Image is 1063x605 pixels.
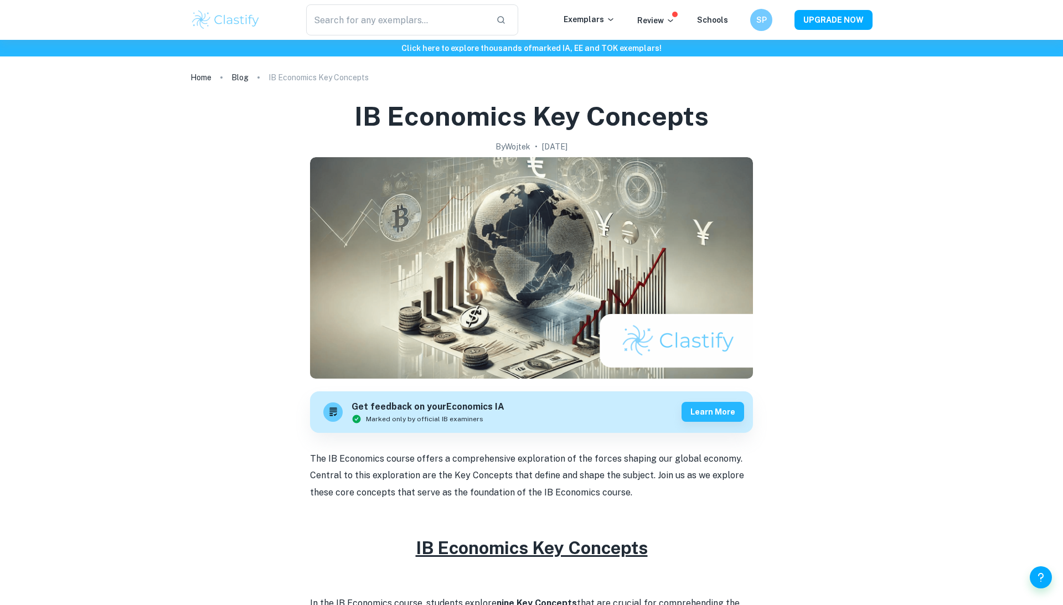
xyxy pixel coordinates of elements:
span: Marked only by official IB examiners [366,414,483,424]
button: Help and Feedback [1030,566,1052,588]
h1: IB Economics Key Concepts [354,99,709,134]
p: IB Economics Key Concepts [269,71,369,84]
img: Clastify logo [190,9,261,31]
p: Exemplars [564,13,615,25]
input: Search for any exemplars... [306,4,487,35]
p: • [535,141,538,153]
p: The IB Economics course offers a comprehensive exploration of the forces shaping our global econo... [310,451,753,501]
a: Get feedback on yourEconomics IAMarked only by official IB examinersLearn more [310,391,753,433]
p: Review [637,14,675,27]
h2: [DATE] [542,141,567,153]
a: Schools [697,15,728,24]
u: IB Economics Key Concepts [416,537,648,558]
button: UPGRADE NOW [794,10,873,30]
h6: Click here to explore thousands of marked IA, EE and TOK exemplars ! [2,42,1061,54]
button: SP [750,9,772,31]
img: IB Economics Key Concepts cover image [310,157,753,379]
h6: SP [755,14,768,26]
h6: Get feedback on your Economics IA [352,400,504,414]
button: Learn more [682,402,744,422]
a: Home [190,70,211,85]
h2: By Wojtek [496,141,530,153]
a: Blog [231,70,249,85]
